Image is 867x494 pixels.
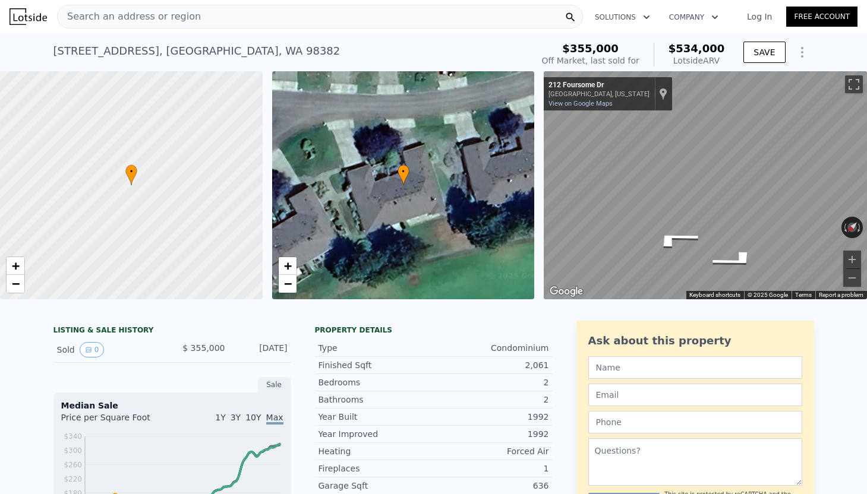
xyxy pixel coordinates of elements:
img: Google [547,284,586,299]
div: 636 [434,480,549,492]
tspan: $220 [64,475,82,483]
button: Zoom out [843,269,861,287]
button: Solutions [585,7,660,28]
div: Heating [319,445,434,457]
div: 2,061 [434,359,549,371]
div: Street View [544,71,867,299]
input: Phone [588,411,802,433]
div: Forced Air [434,445,549,457]
span: 3Y [231,413,241,422]
div: Map [544,71,867,299]
path: Go West, Foursome Dr [692,246,780,274]
div: [DATE] [235,342,288,357]
div: Finished Sqft [319,359,434,371]
span: Search an address or region [58,9,201,24]
img: Lotside [10,8,47,25]
div: 2 [434,376,549,388]
span: © 2025 Google [748,292,788,298]
div: Property details [315,325,553,335]
input: Name [588,356,802,379]
button: Show Options [790,40,814,64]
span: $355,000 [562,42,619,55]
button: Rotate clockwise [857,217,863,238]
div: Fireplaces [319,463,434,474]
span: − [12,276,20,291]
span: − [283,276,291,291]
button: Company [660,7,728,28]
a: Report a problem [819,292,863,298]
div: • [398,164,409,185]
div: Price per Square Foot [61,411,172,430]
div: 1992 [434,411,549,423]
div: Sale [258,377,291,392]
div: Year Improved [319,428,434,440]
a: Terms (opens in new tab) [795,292,812,298]
a: Free Account [786,7,857,27]
div: LISTING & SALE HISTORY [53,325,291,337]
span: 10Y [245,413,261,422]
div: Garage Sqft [319,480,434,492]
a: Zoom in [279,257,297,275]
button: Zoom in [843,251,861,268]
div: Sold [57,342,163,357]
a: Log In [733,11,786,23]
div: 2 [434,394,549,406]
div: Median Sale [61,400,283,411]
a: View on Google Maps [548,100,613,107]
div: 212 Foursome Dr [548,81,650,90]
tspan: $260 [64,461,82,469]
button: SAVE [743,42,785,63]
button: Reset the view [841,217,863,239]
div: Condominium [434,342,549,354]
span: $534,000 [669,42,725,55]
div: Bedrooms [319,376,434,388]
div: 1 [434,463,549,474]
span: $ 355,000 [182,343,225,353]
a: Zoom out [279,275,297,293]
button: Keyboard shortcuts [689,291,740,299]
span: 1Y [215,413,225,422]
span: • [125,166,137,177]
div: Type [319,342,434,354]
a: Zoom in [7,257,24,275]
div: [STREET_ADDRESS] , [GEOGRAPHIC_DATA] , WA 98382 [53,43,341,59]
a: Show location on map [659,87,667,100]
a: Zoom out [7,275,24,293]
div: 1992 [434,428,549,440]
tspan: $300 [64,446,82,455]
div: Bathrooms [319,394,434,406]
div: Year Built [319,411,434,423]
div: Ask about this property [588,332,802,349]
button: Rotate counterclockwise [841,217,848,238]
path: Go East, Foursome Dr [630,225,719,253]
span: + [283,258,291,273]
span: + [12,258,20,273]
div: Lotside ARV [669,55,725,66]
button: Toggle fullscreen view [845,75,863,93]
a: Open this area in Google Maps (opens a new window) [547,284,586,299]
span: Max [266,413,283,425]
tspan: $340 [64,432,82,441]
div: [GEOGRAPHIC_DATA], [US_STATE] [548,90,650,98]
div: • [125,164,137,185]
div: Off Market, last sold for [542,55,639,66]
span: • [398,166,409,177]
input: Email [588,384,802,406]
button: View historical data [80,342,105,357]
